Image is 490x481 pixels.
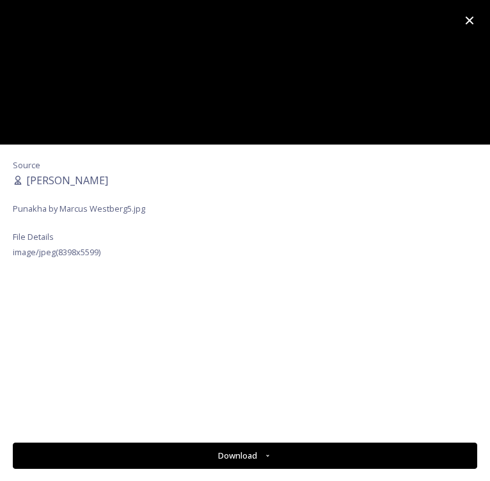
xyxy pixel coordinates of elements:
span: [PERSON_NAME] [26,173,108,188]
button: Download [13,443,477,469]
span: File Details [13,231,54,242]
span: Source [13,159,40,171]
span: image/jpeg ( 8398 x 5599 ) [13,246,100,258]
span: Punakha by Marcus Westberg5.jpg [13,203,145,214]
